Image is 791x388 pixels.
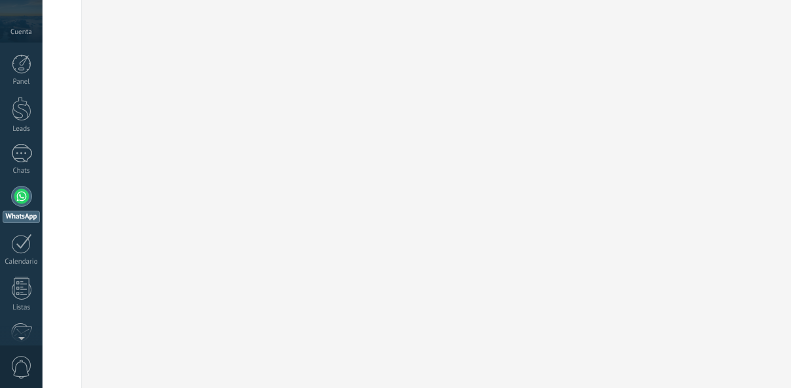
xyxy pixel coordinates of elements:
div: Calendario [3,258,41,266]
div: Leads [3,125,41,133]
div: Panel [3,78,41,86]
span: Cuenta [10,28,32,37]
div: WhatsApp [3,211,40,223]
div: Chats [3,167,41,175]
div: Listas [3,304,41,312]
